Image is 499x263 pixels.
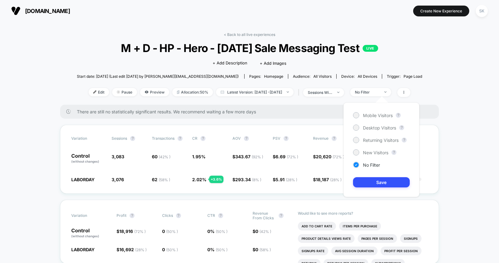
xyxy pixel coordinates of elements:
img: rebalance [177,90,179,94]
span: Transactions [152,136,174,141]
div: Pages: [249,74,283,79]
span: ( 28 % ) [330,178,342,182]
img: end [117,90,120,94]
span: Variation [71,211,105,220]
span: 2.02 % [192,177,206,182]
span: 18,916 [119,229,146,234]
p: Control [71,228,110,239]
span: Revenue [313,136,329,141]
span: No Filter [363,162,380,168]
span: Returning Visitors [363,138,399,143]
span: CR [192,136,197,141]
span: Allocation: 50% [172,88,213,96]
span: 0 [162,229,178,234]
p: LIVE [363,45,378,52]
span: 293.34 [235,177,261,182]
span: ( 92 % ) [252,155,263,159]
span: Profit [117,213,126,218]
span: $ [313,177,342,182]
span: | [297,88,303,97]
span: PSV [273,136,280,141]
span: Page Load [404,74,422,79]
span: 60 [152,154,170,159]
span: (without changes) [71,234,99,238]
div: Audience: [293,74,332,79]
span: (without changes) [71,160,99,163]
div: + 3.6 % [209,176,223,183]
button: ? [332,136,337,141]
p: Would like to see more reports? [298,211,428,216]
span: 0 [255,229,271,234]
li: Pages Per Session [358,234,397,243]
p: Control [71,153,105,164]
span: There are still no statistically significant results. We recommend waiting a few more days [77,109,426,114]
button: ? [284,136,289,141]
button: ? [396,113,401,118]
span: Device: [336,74,382,79]
span: $ [253,247,271,252]
button: ? [178,136,183,141]
button: Save [353,177,410,187]
span: ( 50 % ) [166,229,178,234]
button: ? [399,125,404,130]
span: ( 42 % ) [259,229,271,234]
span: ( 8 % ) [252,178,261,182]
span: ( 50 % ) [216,248,227,252]
li: Avg Session Duration [331,247,378,255]
span: ( 42 % ) [159,155,170,159]
span: $ [232,154,263,159]
span: M + D - HP - Hero - [DATE] Sale Messaging Test [94,42,405,55]
span: 0 [255,247,271,252]
li: Items Per Purchase [339,222,381,230]
span: $ [117,229,146,234]
span: Sessions [112,136,127,141]
span: 5.91 [276,177,297,182]
span: Desktop Visitors [363,125,396,130]
span: Latest Version: [DATE] - [DATE] [216,88,294,96]
span: homepage [264,74,283,79]
span: Variation [71,136,105,141]
li: Signups [400,234,422,243]
button: ? [218,213,223,218]
button: ? [130,213,135,218]
span: $ [117,247,147,252]
span: $ [273,154,298,159]
span: LABORDAY [71,247,95,252]
div: No Filter [355,90,380,94]
span: Preview [140,88,169,96]
span: ( 50 % ) [166,248,178,252]
span: 0 % [207,229,227,234]
a: < Back to all live experiences [224,32,275,37]
span: All Visitors [313,74,332,79]
span: 3,076 [112,177,124,182]
span: 62 [152,177,170,182]
span: 6.69 [276,154,298,159]
span: ( 72 % ) [287,155,298,159]
button: Create New Experience [413,6,469,16]
span: New Visitors [363,150,388,155]
button: ? [402,138,407,142]
span: Clicks [162,213,173,218]
img: calendar [221,90,224,94]
li: Add To Cart Rate [298,222,336,230]
span: 18,187 [316,177,342,182]
span: + Add Images [260,61,286,66]
span: $ [253,229,271,234]
span: CTR [207,213,215,218]
div: sessions with impression [308,90,333,95]
span: ( 58 % ) [259,248,271,252]
li: Product Details Views Rate [298,234,355,243]
span: ( 72 % ) [333,155,344,159]
button: ? [244,136,249,141]
img: end [337,92,339,93]
li: Profit Per Session [381,247,422,255]
button: ? [279,213,284,218]
span: ( 58 % ) [159,178,170,182]
span: 20,620 [316,154,344,159]
span: 343.67 [235,154,263,159]
span: $ [313,154,344,159]
span: 0 [162,247,178,252]
span: LABORDAY [71,177,95,182]
button: ? [391,150,396,155]
span: $ [232,177,261,182]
